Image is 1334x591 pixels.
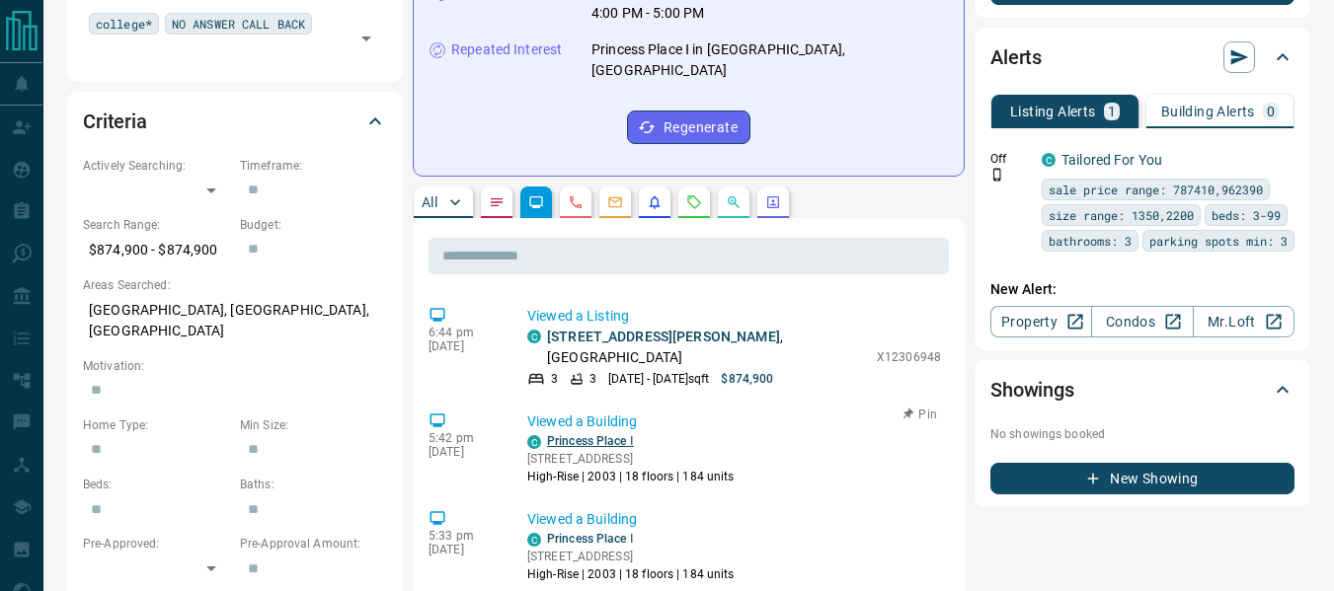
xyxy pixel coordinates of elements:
[527,548,735,565] p: [STREET_ADDRESS]
[527,509,941,530] p: Viewed a Building
[990,306,1092,337] a: Property
[551,370,558,388] p: 3
[528,194,544,210] svg: Lead Browsing Activity
[240,535,387,553] p: Pre-Approval Amount:
[451,39,562,60] p: Repeated Interest
[83,357,387,375] p: Motivation:
[647,194,663,210] svg: Listing Alerts
[83,476,230,493] p: Beds:
[489,194,505,210] svg: Notes
[240,416,387,434] p: Min Size:
[83,234,230,266] p: $874,900 - $874,900
[353,25,380,52] button: Open
[422,195,437,209] p: All
[589,370,596,388] p: 3
[96,14,152,34] span: college*
[607,194,623,210] svg: Emails
[527,565,735,583] p: High-Rise | 2003 | 18 floors | 184 units
[1212,205,1281,225] span: beds: 3-99
[429,445,498,459] p: [DATE]
[591,39,948,81] p: Princess Place Ⅰ in [GEOGRAPHIC_DATA], [GEOGRAPHIC_DATA]
[429,529,498,543] p: 5:33 pm
[429,326,498,339] p: 6:44 pm
[990,425,1295,443] p: No showings booked
[527,306,941,327] p: Viewed a Listing
[721,370,773,388] p: $874,900
[990,150,1030,168] p: Off
[1091,306,1193,337] a: Condos
[608,370,709,388] p: [DATE] - [DATE] sqft
[1267,105,1275,118] p: 0
[527,435,541,449] div: condos.ca
[990,34,1295,81] div: Alerts
[990,374,1074,406] h2: Showings
[892,406,949,423] button: Pin
[429,543,498,556] p: [DATE]
[1049,205,1194,225] span: size range: 1350,2200
[1149,231,1288,251] span: parking spots min: 3
[83,98,387,145] div: Criteria
[83,276,387,294] p: Areas Searched:
[1049,231,1132,251] span: bathrooms: 3
[990,463,1295,494] button: New Showing
[1010,105,1096,118] p: Listing Alerts
[527,411,941,432] p: Viewed a Building
[240,216,387,234] p: Budget:
[1193,306,1295,337] a: Mr.Loft
[429,431,498,445] p: 5:42 pm
[527,330,541,343] div: condos.ca
[83,106,147,137] h2: Criteria
[83,294,387,347] p: [GEOGRAPHIC_DATA], [GEOGRAPHIC_DATA], [GEOGRAPHIC_DATA]
[990,168,1004,182] svg: Push Notification Only
[240,157,387,175] p: Timeframe:
[172,14,305,34] span: NO ANSWER CALL BACK
[1108,105,1116,118] p: 1
[765,194,781,210] svg: Agent Actions
[429,339,498,353] p: [DATE]
[240,476,387,493] p: Baths:
[990,41,1042,73] h2: Alerts
[686,194,702,210] svg: Requests
[1161,105,1255,118] p: Building Alerts
[1049,180,1263,199] span: sale price range: 787410,962390
[1061,152,1162,168] a: Tailored For You
[83,535,230,553] p: Pre-Approved:
[990,279,1295,300] p: New Alert:
[627,111,750,144] button: Regenerate
[83,416,230,434] p: Home Type:
[547,327,867,368] p: , [GEOGRAPHIC_DATA]
[877,348,941,366] p: X12306948
[1042,153,1056,167] div: condos.ca
[547,329,780,344] a: [STREET_ADDRESS][PERSON_NAME]
[547,532,634,546] a: Princess Place Ⅰ
[527,468,735,485] p: High-Rise | 2003 | 18 floors | 184 units
[83,216,230,234] p: Search Range:
[726,194,742,210] svg: Opportunities
[527,450,735,468] p: [STREET_ADDRESS]
[568,194,584,210] svg: Calls
[527,533,541,547] div: condos.ca
[547,434,634,448] a: Princess Place Ⅰ
[83,157,230,175] p: Actively Searching:
[990,366,1295,413] div: Showings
